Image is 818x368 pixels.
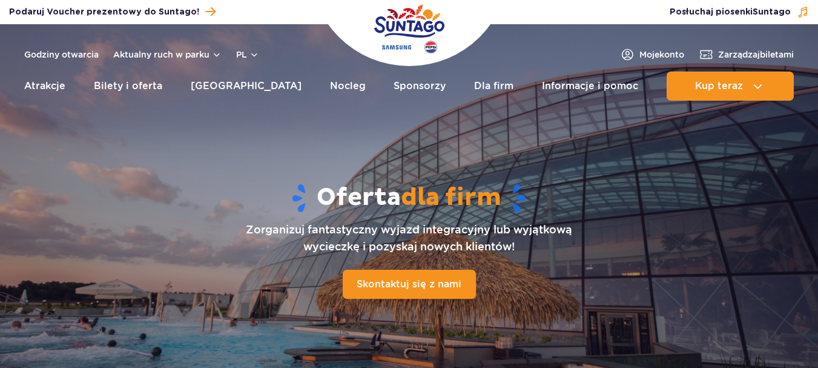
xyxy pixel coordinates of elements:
[639,49,684,61] span: Moje konto
[357,278,461,290] span: Skontaktuj się z nami
[542,72,638,101] a: Informacje i pomoc
[330,72,366,101] a: Nocleg
[695,81,743,92] span: Kup teraz
[699,47,794,62] a: Zarządzajbiletami
[9,4,216,20] a: Podaruj Voucher prezentowy do Suntago!
[24,49,99,61] a: Godziny otwarcia
[667,72,794,101] button: Kup teraz
[670,6,791,18] span: Posłuchaj piosenki
[94,72,162,101] a: Bilety i oferta
[236,49,259,61] button: pl
[246,221,572,255] p: Zorganizuj fantastyczny wyjazd integracyjny lub wyjątkową wycieczkę i pozyskaj nowych klientów!
[9,6,199,18] span: Podaruj Voucher prezentowy do Suntago!
[343,270,476,299] a: Skontaktuj się z nami
[753,8,791,16] span: Suntago
[620,47,684,62] a: Mojekonto
[24,72,65,101] a: Atrakcje
[20,182,799,214] h1: Oferta
[670,6,809,18] button: Posłuchaj piosenkiSuntago
[191,72,302,101] a: [GEOGRAPHIC_DATA]
[113,50,222,59] button: Aktualny ruch w parku
[474,72,513,101] a: Dla firm
[401,182,501,213] span: dla firm
[718,49,794,61] span: Zarządzaj biletami
[394,72,446,101] a: Sponsorzy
